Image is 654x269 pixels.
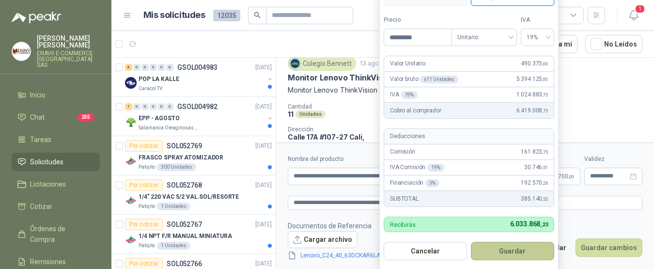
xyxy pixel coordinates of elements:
[12,220,100,249] a: Órdenes de Compra
[296,251,394,260] a: Lenovo_C24_40_63DCKAR6LA.pdf
[521,147,548,157] span: 161.823
[401,91,418,99] div: 19 %
[390,163,444,172] p: IVA Comisión
[30,112,45,123] span: Chat
[255,142,272,151] p: [DATE]
[12,153,100,171] a: Solicitudes
[524,163,548,172] span: 30.746
[546,174,574,179] span: 154.700
[255,220,272,229] p: [DATE]
[390,59,425,68] p: Valor Unitario
[521,16,554,25] label: IVA
[12,130,100,149] a: Tareas
[390,147,415,157] p: Comisión
[542,61,548,66] span: ,00
[521,194,548,204] span: 385.140
[125,219,163,230] div: Por cotizar
[521,178,548,188] span: 192.570
[625,7,642,24] button: 1
[139,153,223,162] p: FRASCO SPRAY ATOMIZADOR
[166,103,173,110] div: 0
[167,221,202,228] p: SOL052767
[390,194,419,204] p: SUBTOTAL
[527,30,548,45] span: 19%
[133,103,140,110] div: 0
[143,8,205,22] h1: Mis solicitudes
[290,58,300,69] img: Company Logo
[167,260,202,267] p: SOL052766
[584,155,642,164] label: Validez
[150,64,157,71] div: 0
[150,103,157,110] div: 0
[157,242,190,250] div: 1 Unidades
[516,75,548,84] span: 5.394.125
[288,133,391,158] p: Calle 17A #107-27 Cali , [PERSON_NAME][GEOGRAPHIC_DATA]
[425,179,439,187] div: 3 %
[166,64,173,71] div: 0
[133,64,140,71] div: 0
[177,64,218,71] p: GSOL004983
[30,179,66,190] span: Licitaciones
[457,30,511,45] span: Unitario
[125,179,163,191] div: Por cotizar
[384,242,467,260] button: Cancelar
[30,256,66,267] span: Remisiones
[125,116,137,128] img: Company Logo
[516,90,548,99] span: 1.024.883
[288,103,412,110] p: Cantidad
[288,155,440,164] label: Nombre del producto
[255,102,272,111] p: [DATE]
[158,64,165,71] div: 0
[255,259,272,269] p: [DATE]
[30,134,51,145] span: Tareas
[427,164,444,172] div: 19 %
[37,35,100,48] p: [PERSON_NAME] [PERSON_NAME]
[576,238,642,257] button: Guardar cambios
[537,168,580,185] p: $ 154.700,00
[157,203,190,210] div: 1 Unidades
[12,175,100,193] a: Licitaciones
[471,242,554,260] button: Guardar
[390,132,425,141] p: Deducciones
[125,103,132,110] div: 1
[390,106,441,115] p: Cobro al comprador
[78,113,94,121] span: 255
[30,223,91,245] span: Órdenes de Compra
[521,59,548,68] span: 490.375
[111,215,276,254] a: Por cotizarSOL052767[DATE] Company Logo1/4 NPT F/R MANUAL MINIATURAPatojito1 Unidades
[635,4,645,14] span: 1
[125,234,137,246] img: Company Logo
[12,42,31,61] img: Company Logo
[139,203,155,210] p: Patojito
[516,106,548,115] span: 6.419.008
[255,181,272,190] p: [DATE]
[139,232,232,241] p: 1/4 NPT F/R MANUAL MINIATURA
[139,192,239,202] p: 1/4" 220 VAC 5/2 VAL.SOL/RESORTE
[139,114,180,123] p: EPP - AGOSTO
[139,75,179,84] p: POP LA KALLE
[537,155,580,164] label: Flete
[542,165,548,170] span: ,51
[288,73,468,83] p: Monitor Lenovo ThinkVision C24-40 23.8" 3YW
[542,92,548,97] span: ,75
[139,163,155,171] p: Patojito
[125,195,137,206] img: Company Logo
[30,201,52,212] span: Cotizar
[254,12,261,18] span: search
[125,156,137,167] img: Company Logo
[125,62,274,93] a: 6 0 0 0 0 0 GSOL004983[DATE] Company LogoPOP LA KALLECaracol TV
[30,157,63,167] span: Solicitudes
[157,163,196,171] div: 300 Unidades
[542,149,548,155] span: ,75
[139,242,155,250] p: Patojito
[167,182,202,189] p: SOL052768
[12,86,100,104] a: Inicio
[360,59,396,68] p: 13 ago, 2025
[12,108,100,127] a: Chat255
[111,136,276,175] a: Por cotizarSOL052769[DATE] Company LogoFRASCO SPRAY ATOMIZADORPatojito300 Unidades
[30,90,46,100] span: Inicio
[125,140,163,152] div: Por cotizar
[540,222,548,228] span: ,23
[542,196,548,202] span: ,52
[384,16,452,25] label: Precio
